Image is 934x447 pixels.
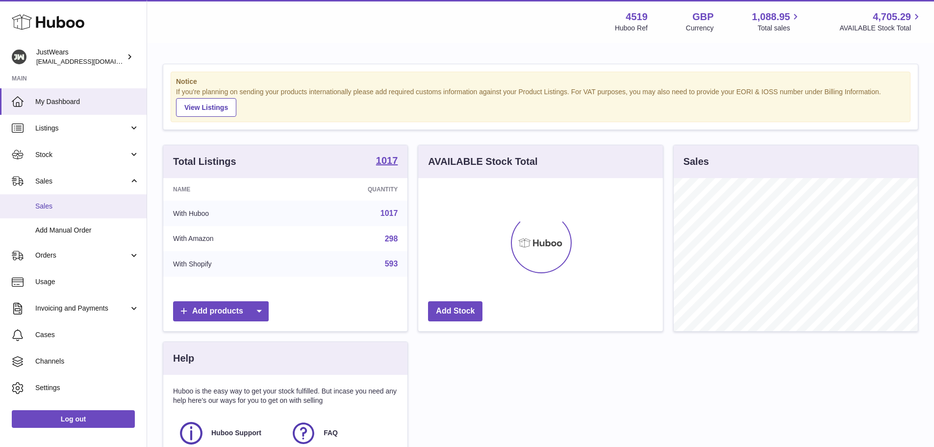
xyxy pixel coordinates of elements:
h3: Total Listings [173,155,236,168]
div: JustWears [36,48,125,66]
a: Add products [173,301,269,321]
span: Invoicing and Payments [35,304,129,313]
td: With Huboo [163,201,297,226]
a: Add Stock [428,301,482,321]
span: 1,088.95 [752,10,790,24]
span: 4,705.29 [873,10,911,24]
span: FAQ [324,428,338,438]
a: 1017 [376,156,398,167]
a: View Listings [176,98,236,117]
span: Huboo Support [211,428,261,438]
a: 298 [385,235,398,243]
a: 4,705.29 AVAILABLE Stock Total [839,10,922,33]
strong: GBP [692,10,713,24]
a: Huboo Support [178,420,280,447]
td: With Amazon [163,226,297,252]
a: 593 [385,260,398,268]
h3: Sales [683,155,709,168]
span: Total sales [757,24,801,33]
strong: 1017 [376,156,398,165]
span: AVAILABLE Stock Total [839,24,922,33]
th: Name [163,178,297,201]
strong: Notice [176,77,905,86]
span: Stock [35,150,129,159]
span: Channels [35,357,139,366]
th: Quantity [297,178,408,201]
span: [EMAIL_ADDRESS][DOMAIN_NAME] [36,57,144,65]
span: Usage [35,277,139,287]
span: Sales [35,202,139,211]
a: FAQ [290,420,393,447]
span: Cases [35,330,139,340]
div: If you're planning on sending your products internationally please add required customs informati... [176,87,905,117]
span: Listings [35,124,129,133]
h3: AVAILABLE Stock Total [428,155,537,168]
h3: Help [173,352,194,365]
p: Huboo is the easy way to get your stock fulfilled. But incase you need any help here's our ways f... [173,387,398,405]
a: 1017 [380,209,398,217]
strong: 4519 [626,10,648,24]
span: Sales [35,177,129,186]
div: Currency [686,24,714,33]
span: Orders [35,251,129,260]
div: Huboo Ref [615,24,648,33]
span: My Dashboard [35,97,139,106]
a: 1,088.95 Total sales [752,10,802,33]
td: With Shopify [163,251,297,277]
span: Add Manual Order [35,226,139,235]
img: internalAdmin-4519@internal.huboo.com [12,50,26,64]
a: Log out [12,410,135,428]
span: Settings [35,383,139,393]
